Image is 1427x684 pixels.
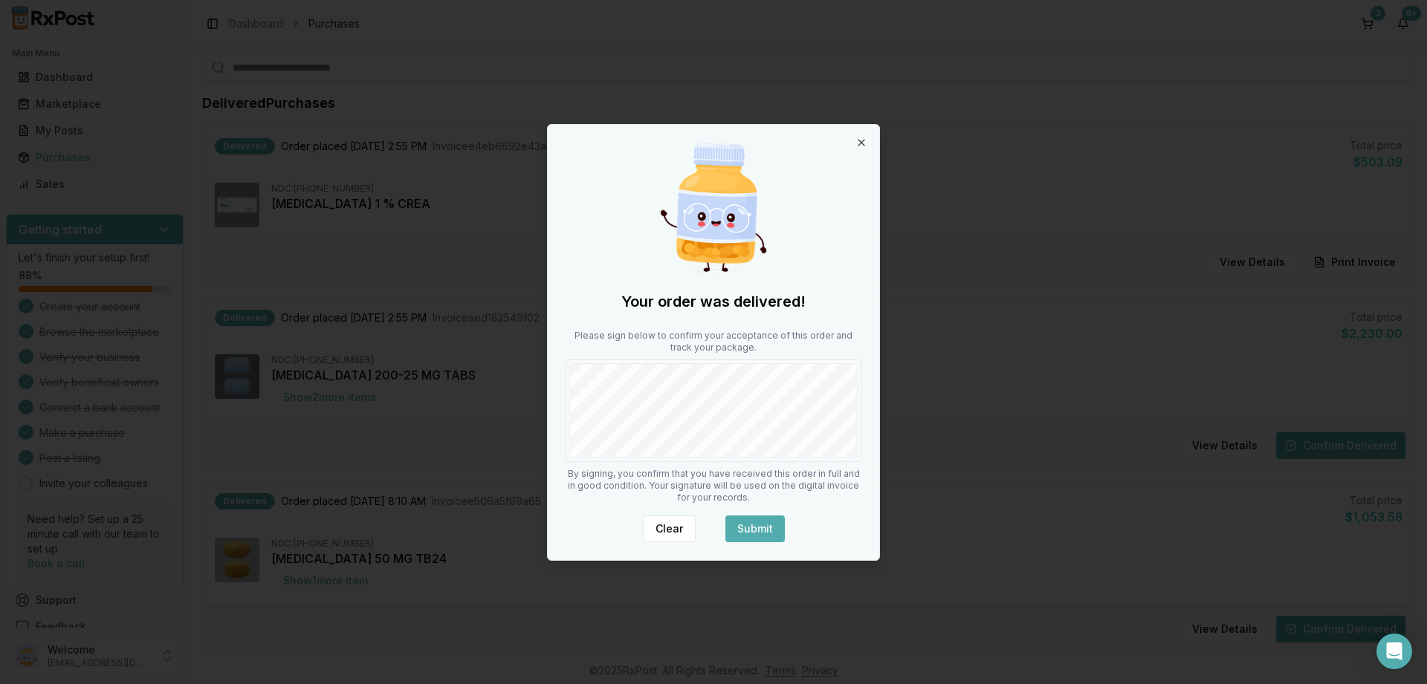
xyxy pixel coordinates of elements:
[566,330,861,354] p: Please sign below to confirm your acceptance of this order and track your package.
[642,137,785,279] img: Happy Pill Bottle
[643,515,696,542] button: Clear
[566,291,861,312] h2: Your order was delivered!
[566,468,861,504] p: By signing, you confirm that you have received this order in full and in good condition. Your sig...
[725,515,785,542] button: Submit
